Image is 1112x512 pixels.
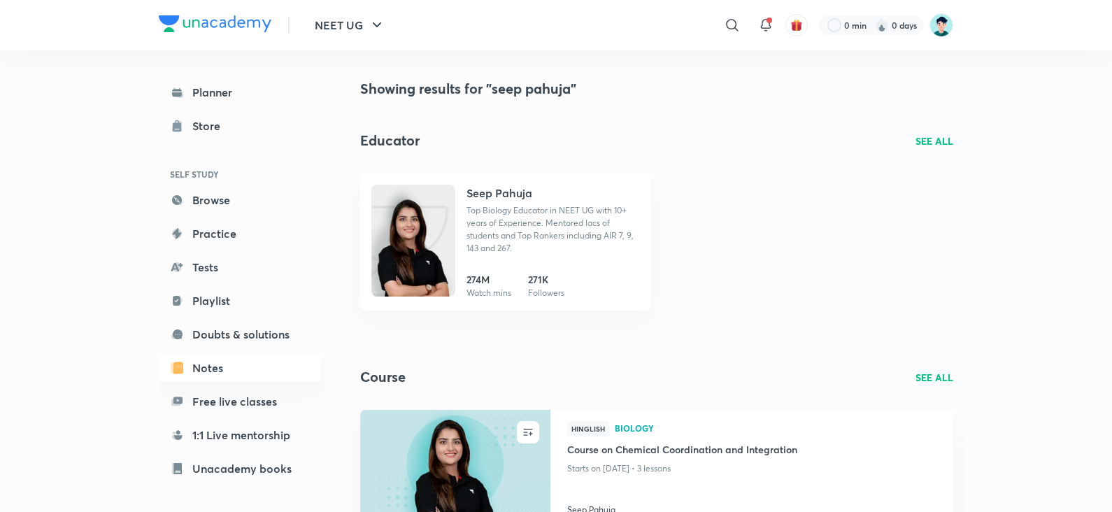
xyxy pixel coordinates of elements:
[785,14,808,36] button: avatar
[159,186,321,214] a: Browse
[360,130,420,151] h2: Educator
[790,19,803,31] img: avatar
[615,424,936,432] span: Biology
[466,287,511,299] p: Watch mins
[192,118,229,134] div: Store
[360,367,406,387] h2: Course
[360,78,953,99] h4: Showing results for "seep pahuja"
[159,15,271,32] img: Company Logo
[159,78,321,106] a: Planner
[466,204,640,255] p: Top Biology Educator in NEET UG with 10+ years of Experience. Mentored lacs of students and Top R...
[929,13,953,37] img: Shamas Khan
[159,354,321,382] a: Notes
[915,134,953,148] a: SEE ALL
[159,162,321,186] h6: SELF STUDY
[371,199,455,311] img: Unacademy
[567,421,609,436] span: Hinglish
[466,185,532,201] h4: Seep Pahuja
[567,442,936,460] a: Course on Chemical Coordination and Integration
[159,387,321,415] a: Free live classes
[466,272,511,287] h6: 274M
[159,287,321,315] a: Playlist
[159,421,321,449] a: 1:1 Live mentorship
[306,11,394,39] button: NEET UG
[159,455,321,483] a: Unacademy books
[875,18,889,32] img: streak
[615,424,936,434] a: Biology
[159,320,321,348] a: Doubts & solutions
[528,287,564,299] p: Followers
[159,253,321,281] a: Tests
[360,173,651,311] a: UnacademySeep PahujaTop Biology Educator in NEET UG with 10+ years of Experience. Mentored lacs o...
[159,112,321,140] a: Store
[159,15,271,36] a: Company Logo
[567,460,936,478] p: Starts on [DATE] • 3 lessons
[528,272,564,287] h6: 271K
[159,220,321,248] a: Practice
[915,370,953,385] a: SEE ALL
